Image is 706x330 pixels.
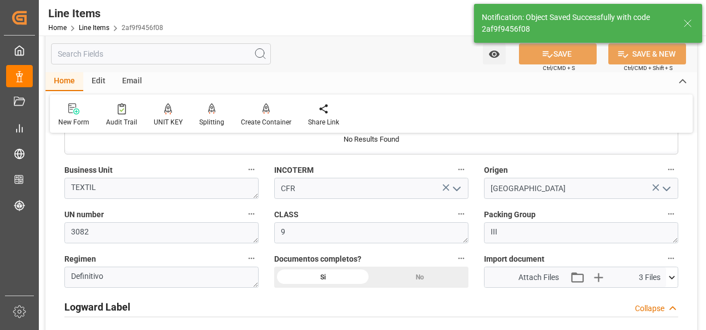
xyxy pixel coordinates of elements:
[48,24,67,32] a: Home
[58,117,89,127] div: New Form
[454,251,468,266] button: Documentos completos?
[64,164,113,176] span: Business Unit
[64,267,259,288] textarea: Definitivo
[46,72,83,91] div: Home
[274,253,361,265] span: Documentos completos?
[664,251,678,266] button: Import document
[484,253,544,265] span: Import document
[64,178,259,199] textarea: TEXTIL
[658,180,674,197] button: open menu
[454,162,468,177] button: INCOTERM
[482,12,673,35] div: Notification: Object Saved Successfully with code 2af9f9456f08
[664,162,678,177] button: Origen
[106,117,137,127] div: Audit Trail
[664,207,678,221] button: Packing Group
[624,64,673,72] span: Ctrl/CMD + Shift + S
[308,117,339,127] div: Share Link
[519,43,597,64] button: SAVE
[483,43,506,64] button: open menu
[484,209,536,221] span: Packing Group
[244,162,259,177] button: Business Unit
[241,117,291,127] div: Create Container
[64,222,259,243] textarea: 3082
[274,164,314,176] span: INCOTERM
[639,272,660,283] span: 3 Files
[274,222,468,243] textarea: 9
[244,251,259,266] button: Regimen
[154,117,183,127] div: UNIT KEY
[371,267,468,288] div: No
[64,209,104,221] span: UN number
[448,180,465,197] button: open menu
[274,267,371,288] div: Si
[64,253,96,265] span: Regimen
[518,272,559,283] span: Attach Files
[51,43,271,64] input: Search Fields
[274,209,299,221] span: CLASS
[484,164,508,176] span: Origen
[454,207,468,221] button: CLASS
[114,72,150,91] div: Email
[83,72,114,91] div: Edit
[635,303,664,314] div: Collapse
[244,207,259,221] button: UN number
[543,64,575,72] span: Ctrl/CMD + S
[79,24,109,32] a: Line Items
[48,5,163,22] div: Line Items
[64,299,130,314] h2: Logward Label
[608,43,686,64] button: SAVE & NEW
[199,117,224,127] div: Splitting
[484,222,678,243] textarea: III
[274,178,468,199] input: Type to search/select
